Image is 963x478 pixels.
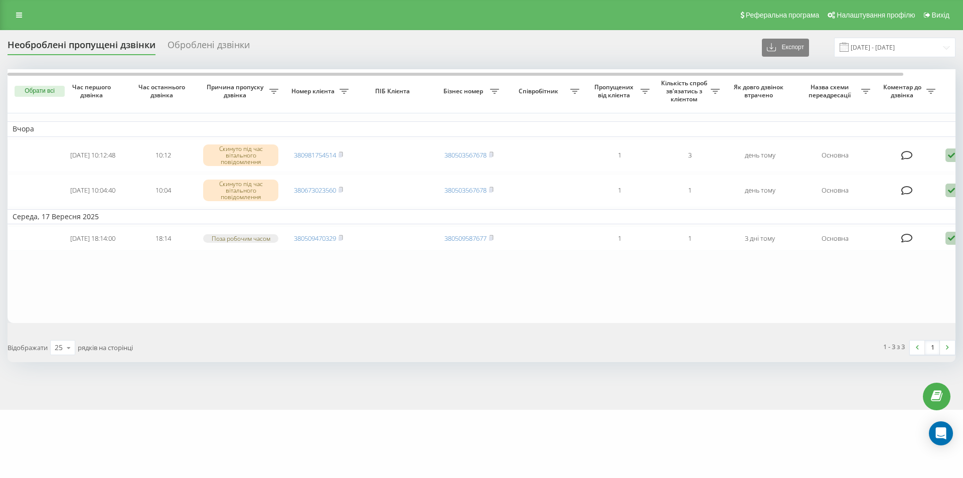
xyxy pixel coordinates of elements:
[58,139,128,172] td: [DATE] 10:12:48
[660,79,711,103] span: Кількість спроб зв'язатись з клієнтом
[55,343,63,353] div: 25
[795,226,875,251] td: Основна
[725,226,795,251] td: 3 дні тому
[128,226,198,251] td: 18:14
[655,226,725,251] td: 1
[362,87,425,95] span: ПІБ Клієнта
[589,83,640,99] span: Пропущених від клієнта
[444,234,487,243] a: 380509587677
[128,139,198,172] td: 10:12
[203,180,278,202] div: Скинуто під час вітального повідомлення
[725,139,795,172] td: день тому
[78,343,133,352] span: рядків на сторінці
[932,11,949,19] span: Вихід
[136,83,190,99] span: Час останнього дзвінка
[762,39,809,57] button: Експорт
[439,87,490,95] span: Бізнес номер
[925,341,940,355] a: 1
[444,150,487,160] a: 380503567678
[795,174,875,207] td: Основна
[15,86,65,97] button: Обрати всі
[800,83,861,99] span: Назва схеми переадресації
[128,174,198,207] td: 10:04
[66,83,120,99] span: Час першого дзвінка
[8,40,155,55] div: Необроблені пропущені дзвінки
[655,174,725,207] td: 1
[58,174,128,207] td: [DATE] 10:04:40
[584,174,655,207] td: 1
[288,87,340,95] span: Номер клієнта
[444,186,487,195] a: 380503567678
[294,186,336,195] a: 380673023560
[294,234,336,243] a: 380509470329
[168,40,250,55] div: Оброблені дзвінки
[203,144,278,167] div: Скинуто під час вітального повідомлення
[883,342,905,352] div: 1 - 3 з 3
[929,421,953,445] div: Open Intercom Messenger
[746,11,820,19] span: Реферальна програма
[509,87,570,95] span: Співробітник
[837,11,915,19] span: Налаштування профілю
[655,139,725,172] td: 3
[8,343,48,352] span: Відображати
[203,83,269,99] span: Причина пропуску дзвінка
[584,139,655,172] td: 1
[725,174,795,207] td: день тому
[584,226,655,251] td: 1
[880,83,926,99] span: Коментар до дзвінка
[294,150,336,160] a: 380981754514
[795,139,875,172] td: Основна
[58,226,128,251] td: [DATE] 18:14:00
[733,83,787,99] span: Як довго дзвінок втрачено
[203,234,278,243] div: Поза робочим часом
